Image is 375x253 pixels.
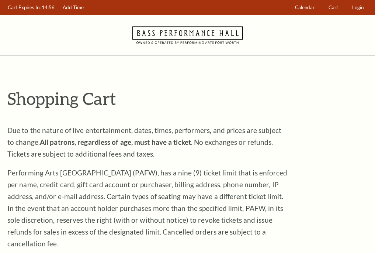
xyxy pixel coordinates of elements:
[325,0,342,15] a: Cart
[7,167,288,250] p: Performing Arts [GEOGRAPHIC_DATA] (PAFW), has a nine (9) ticket limit that is enforced per name, ...
[7,126,281,158] span: Due to the nature of live entertainment, dates, times, performers, and prices are subject to chan...
[8,4,41,10] span: Cart Expires In:
[295,4,315,10] span: Calendar
[42,4,55,10] span: 14:56
[7,89,368,108] p: Shopping Cart
[349,0,367,15] a: Login
[352,4,364,10] span: Login
[59,0,87,15] a: Add Time
[40,138,191,146] strong: All patrons, regardless of age, must have a ticket
[329,4,338,10] span: Cart
[292,0,318,15] a: Calendar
